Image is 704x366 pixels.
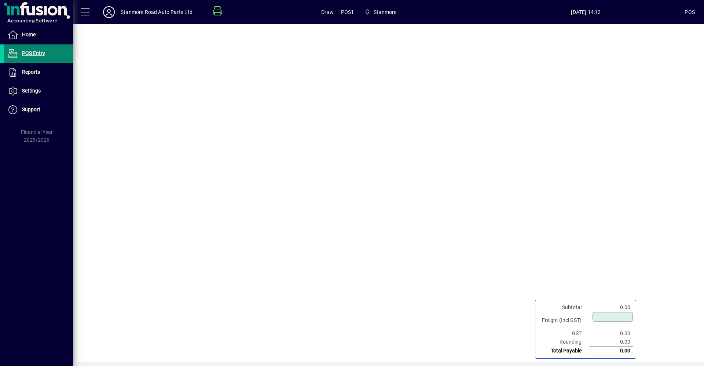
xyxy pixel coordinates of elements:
span: Support [22,106,40,112]
span: Settings [22,88,41,94]
td: Rounding [538,338,589,347]
span: [DATE] 14:12 [487,6,685,18]
span: POS Entry [22,50,45,56]
span: Home [22,32,36,37]
span: Reports [22,69,40,75]
span: Stanmore [374,6,396,18]
td: Total Payable [538,347,589,355]
td: 0.00 [589,329,633,338]
div: Stanmore Road Auto Parts Ltd [121,6,192,18]
button: Profile [97,6,121,19]
a: Reports [4,63,73,81]
div: POS [685,6,695,18]
td: Subtotal [538,303,589,312]
td: Freight (Incl GST) [538,312,589,329]
span: Draw [321,6,334,18]
span: POS1 [341,6,354,18]
a: Settings [4,82,73,100]
a: Support [4,101,73,119]
td: 0.00 [589,303,633,312]
span: Stanmore [362,6,400,19]
td: 0.00 [589,347,633,355]
a: Home [4,26,73,44]
td: 0.00 [589,338,633,347]
td: GST [538,329,589,338]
